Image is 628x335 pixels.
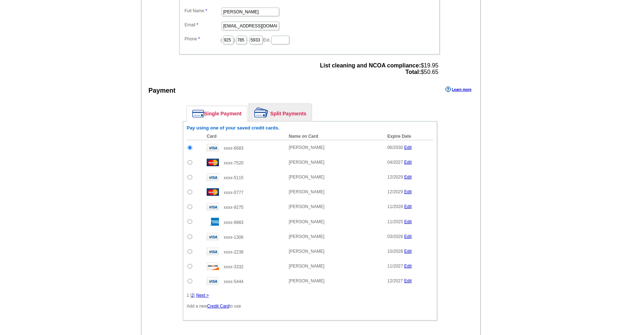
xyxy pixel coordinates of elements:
img: visa.gif [207,277,219,285]
img: amex.gif [207,218,219,226]
img: visa.gif [207,173,219,181]
span: xxxx-9275 [224,205,243,210]
div: Payment [149,86,176,96]
a: Learn more [445,87,471,92]
th: Name on Card [285,133,384,140]
span: 12/2029 [387,175,403,180]
img: visa.gif [207,203,219,211]
span: xxxx-2238 [224,250,243,255]
iframe: LiveChat chat widget [484,167,628,335]
a: Edit [404,264,412,269]
img: visa.gif [207,144,219,151]
a: Edit [404,175,412,180]
span: 12/2029 [387,189,403,194]
a: Edit [404,278,412,283]
span: xxxx-6683 [224,146,243,151]
label: Full Name [185,8,221,14]
a: Credit Card [207,304,229,309]
span: $19.95 $50.65 [320,62,438,75]
span: 12/2027 [387,278,403,283]
div: 1 | | [187,292,433,299]
img: disc.gif [207,263,219,270]
span: [PERSON_NAME] [289,249,325,254]
span: [PERSON_NAME] [289,175,325,180]
a: 2 [192,293,194,298]
span: 10/2028 [387,249,403,254]
dd: ( ) - Ext. [183,34,436,45]
img: split-payment.png [254,107,268,118]
span: xxxx-0777 [224,190,243,195]
label: Email [185,22,221,28]
span: [PERSON_NAME] [289,278,325,283]
a: Edit [404,249,412,254]
span: [PERSON_NAME] [289,160,325,165]
a: Edit [404,204,412,209]
span: 06/2030 [387,145,403,150]
span: xxxx-5115 [224,175,243,180]
span: xxxx-3332 [224,264,243,269]
img: mast.gif [207,159,219,166]
span: xxxx-1306 [224,235,243,240]
th: Card [203,133,285,140]
span: xxxx-7520 [224,160,243,166]
h6: Pay using one of your saved credit cards. [187,125,433,131]
a: Edit [404,219,412,224]
span: [PERSON_NAME] [289,264,325,269]
span: [PERSON_NAME] [289,145,325,150]
strong: List cleaning and NCOA compliance: [320,62,421,69]
a: Single Payment [187,106,247,121]
strong: Total: [405,69,421,75]
a: Next > [196,293,209,298]
span: [PERSON_NAME] [289,234,325,239]
img: mast.gif [207,188,219,196]
img: single-payment.png [192,110,204,118]
img: visa.gif [207,248,219,255]
th: Expire Date [384,133,433,140]
a: Edit [404,189,412,194]
span: [PERSON_NAME] [289,204,325,209]
span: 11/2025 [387,219,403,224]
span: [PERSON_NAME] [289,189,325,194]
a: Split Payments [249,104,312,121]
label: Phone [185,36,221,42]
span: 04/2027 [387,160,403,165]
span: xxxx-9883 [224,220,243,225]
p: Add a new to use [187,303,433,309]
span: [PERSON_NAME] [289,219,325,224]
a: Edit [404,145,412,150]
a: Edit [404,160,412,165]
span: xxxx-5444 [224,279,243,284]
img: visa.gif [207,233,219,241]
a: Edit [404,234,412,239]
span: 11/2028 [387,204,403,209]
span: 11/2027 [387,264,403,269]
span: 03/2026 [387,234,403,239]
